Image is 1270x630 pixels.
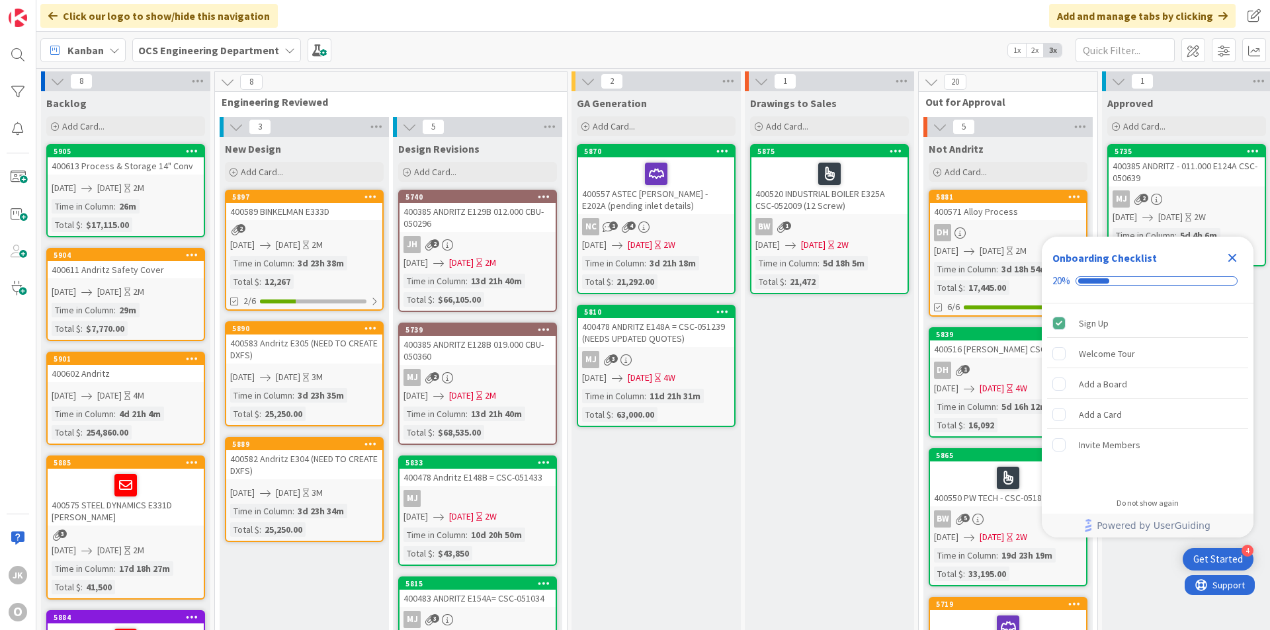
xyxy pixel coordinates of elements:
span: [DATE] [1113,210,1137,224]
div: DH [934,362,951,379]
div: 5897 [226,191,382,203]
div: 5885400575 STEEL DYNAMICS E331D [PERSON_NAME] [48,457,204,526]
div: Onboarding Checklist [1052,250,1157,266]
div: 3M [312,486,323,500]
div: Add a Card is incomplete. [1047,400,1248,429]
span: : [114,199,116,214]
div: BW [934,510,951,528]
div: 2W [1015,530,1027,544]
div: 3d 23h 34m [294,504,347,518]
span: Add Card... [241,166,283,178]
div: 5839400516 [PERSON_NAME] CSC-051974 [930,329,1086,358]
div: 21,292.00 [613,274,657,289]
div: 16,092 [965,418,997,432]
span: : [259,407,261,421]
div: Time in Column [230,504,292,518]
div: 5905 [54,147,204,156]
div: 5904 [48,249,204,261]
span: Add Card... [1123,120,1165,132]
div: Add a Board is incomplete. [1047,370,1248,399]
div: 5839 [930,329,1086,340]
div: 400611 Andritz Safety Cover [48,261,204,278]
a: 5875400520 INDUSTRIAL BOILER E325A CSC-052009 (12 Screw)BW[DATE][DATE]2WTime in Column:5d 18h 5mT... [750,144,909,294]
div: Time in Column [52,407,114,421]
div: Time in Column [582,389,644,403]
div: 5d 4h 6m [1177,228,1220,243]
span: Add Card... [62,120,105,132]
a: 5870400557 ASTEC [PERSON_NAME] - E202A (pending inlet details)NC[DATE][DATE]2WTime in Column:3d 2... [577,144,736,294]
a: 5889400582 Andritz E304 (NEED TO CREATE DXFS)[DATE][DATE]3MTime in Column:3d 23h 34mTotal $:25,25... [225,437,384,542]
div: 2M [485,389,496,403]
div: 5881 [936,192,1086,202]
div: Checklist Container [1042,237,1253,537]
a: Powered by UserGuiding [1048,514,1247,537]
div: 4W [663,371,675,385]
a: 5833400478 Andritz E148B = CSC-051433MJ[DATE][DATE]2WTime in Column:10d 20h 50mTotal $:$43,850 [398,455,557,566]
span: : [292,388,294,403]
div: Total $ [403,546,433,561]
div: 2M [1015,244,1027,258]
span: : [114,303,116,317]
div: 21,472 [786,274,819,289]
div: 5865 [936,451,1086,460]
span: 3 [58,530,67,538]
div: 5875 [757,147,908,156]
span: : [292,256,294,270]
span: : [81,217,83,232]
div: 13d 21h 40m [468,274,525,288]
div: 26m [116,199,140,214]
span: 2 [1140,194,1148,202]
div: 3d 23h 38m [294,256,347,270]
span: : [466,274,468,288]
div: 5865 [930,450,1086,461]
div: 2W [485,510,497,524]
div: 5740 [400,191,556,203]
span: 1 [783,221,791,230]
span: 2 [237,224,245,233]
div: Invite Members is incomplete. [1047,430,1248,459]
span: : [996,399,998,414]
div: NC [582,218,599,235]
div: Time in Column [403,407,466,421]
span: [DATE] [449,389,474,403]
div: MJ [1113,190,1130,208]
span: : [466,528,468,542]
span: [DATE] [97,285,122,299]
div: MJ [400,369,556,386]
div: MJ [403,369,421,386]
span: 6/6 [947,300,960,314]
a: 5740400385 ANDRITZ E129B 012.000 CBU- 050296JH[DATE][DATE]2MTime in Column:13d 21h 40mTotal $:$66... [398,190,557,312]
a: 5905400613 Process & Storage 14" Conv[DATE][DATE]2MTime in Column:26mTotal $:$17,115.00 [46,144,205,237]
span: [DATE] [276,238,300,252]
div: 400602 Andritz [48,365,204,382]
div: $43,850 [435,546,472,561]
div: 5839 [936,330,1086,339]
div: Sign Up [1079,315,1109,331]
span: [DATE] [403,389,428,403]
span: 4 [627,221,636,230]
span: [DATE] [97,181,122,195]
span: [DATE] [52,181,76,195]
div: 5739 [405,325,556,335]
span: [DATE] [628,371,652,385]
div: Time in Column [52,561,114,576]
span: [DATE] [449,256,474,270]
span: : [114,561,116,576]
span: : [292,504,294,518]
a: 5881400571 Alloy ProcessDH[DATE][DATE]2MTime in Column:3d 18h 54mTotal $:17,445.006/6 [929,190,1087,317]
div: 5740 [405,192,556,202]
div: 29m [116,303,140,317]
div: Close Checklist [1222,247,1243,268]
div: 5815 [400,578,556,590]
div: 4d 21h 4m [116,407,164,421]
span: [DATE] [980,244,1004,258]
div: BW [755,218,773,235]
div: 5885 [48,457,204,469]
span: [DATE] [52,285,76,299]
div: Welcome Tour is incomplete. [1047,339,1248,368]
div: 5881400571 Alloy Process [930,191,1086,220]
div: 400478 ANDRITZ E148A = CSC-051239 (NEEDS UPDATED QUOTES) [578,318,734,347]
div: 2M [312,238,323,252]
div: 2W [663,238,675,252]
div: MJ [578,351,734,368]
